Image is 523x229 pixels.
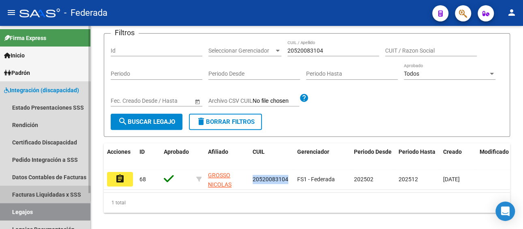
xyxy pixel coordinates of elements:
[64,4,107,22] span: - Federada
[253,98,299,105] input: Archivo CSV CUIL
[147,98,187,104] input: Fecha fin
[297,148,329,155] span: Gerenciador
[399,176,418,182] span: 202512
[4,34,46,42] span: Firma Express
[354,176,373,182] span: 202502
[253,176,288,182] span: 20520083104
[443,148,462,155] span: Creado
[104,143,136,170] datatable-header-cell: Acciones
[6,8,16,17] mat-icon: menu
[4,51,25,60] span: Inicio
[443,176,460,182] span: [DATE]
[164,148,189,155] span: Aprobado
[205,143,249,170] datatable-header-cell: Afiliado
[118,117,128,126] mat-icon: search
[196,117,206,126] mat-icon: delete
[395,143,440,170] datatable-header-cell: Periodo Hasta
[139,176,146,182] span: 68
[208,148,228,155] span: Afiliado
[139,148,145,155] span: ID
[118,118,175,125] span: Buscar Legajo
[507,8,517,17] mat-icon: person
[476,143,513,170] datatable-header-cell: Modificado
[351,143,395,170] datatable-header-cell: Periodo Desde
[111,27,139,38] h3: Filtros
[208,172,231,188] span: GROSSO NICOLAS
[249,143,294,170] datatable-header-cell: CUIL
[399,148,435,155] span: Periodo Hasta
[115,174,125,184] mat-icon: assignment
[196,118,255,125] span: Borrar Filtros
[161,143,193,170] datatable-header-cell: Aprobado
[208,47,274,54] span: Seleccionar Gerenciador
[208,98,253,104] span: Archivo CSV CUIL
[253,148,265,155] span: CUIL
[299,93,309,103] mat-icon: help
[4,86,79,95] span: Integración (discapacidad)
[495,201,515,221] div: Open Intercom Messenger
[480,148,509,155] span: Modificado
[193,97,201,106] button: Open calendar
[404,70,419,77] span: Todos
[4,68,30,77] span: Padrón
[440,143,476,170] datatable-header-cell: Creado
[111,98,140,104] input: Fecha inicio
[104,193,510,213] div: 1 total
[136,143,161,170] datatable-header-cell: ID
[189,114,262,130] button: Borrar Filtros
[354,148,392,155] span: Periodo Desde
[294,143,351,170] datatable-header-cell: Gerenciador
[111,114,182,130] button: Buscar Legajo
[297,176,335,182] span: FS1 - Federada
[107,148,131,155] span: Acciones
